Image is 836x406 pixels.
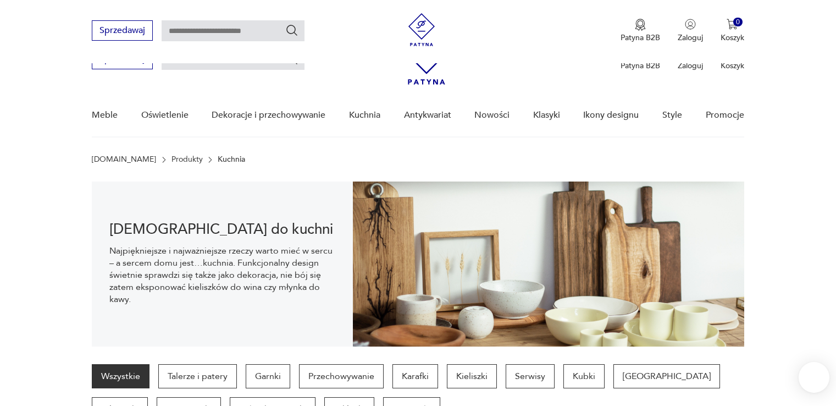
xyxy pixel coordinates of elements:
[285,24,298,37] button: Szukaj
[299,364,384,388] a: Przechowywanie
[662,94,682,136] a: Style
[799,362,829,393] iframe: Smartsupp widget button
[212,94,325,136] a: Dekoracje i przechowywanie
[474,94,510,136] a: Nowości
[621,61,660,71] p: Patyna B2B
[685,19,696,30] img: Ikonka użytkownika
[733,18,743,27] div: 0
[92,20,153,41] button: Sprzedawaj
[171,155,203,164] a: Produkty
[447,364,497,388] a: Kieliszki
[405,13,438,46] img: Patyna - sklep z meblami i dekoracjami vintage
[678,32,703,43] p: Zaloguj
[92,364,150,388] a: Wszystkie
[706,94,744,136] a: Promocje
[92,56,153,64] a: Sprzedawaj
[349,94,380,136] a: Kuchnia
[218,155,245,164] p: Kuchnia
[621,32,660,43] p: Patyna B2B
[92,28,153,35] a: Sprzedawaj
[678,19,703,43] button: Zaloguj
[404,94,451,136] a: Antykwariat
[141,94,189,136] a: Oświetlenie
[109,223,335,236] h1: [DEMOGRAPHIC_DATA] do kuchni
[635,19,646,31] img: Ikona medalu
[721,61,744,71] p: Koszyk
[563,364,605,388] a: Kubki
[533,94,560,136] a: Klasyki
[621,19,660,43] button: Patyna B2B
[92,155,156,164] a: [DOMAIN_NAME]
[613,364,720,388] a: [GEOGRAPHIC_DATA]
[678,61,703,71] p: Zaloguj
[721,32,744,43] p: Koszyk
[621,19,660,43] a: Ikona medaluPatyna B2B
[92,94,118,136] a: Meble
[109,245,335,305] p: Najpiękniejsze i najważniejsze rzeczy warto mieć w sercu – a sercem domu jest…kuchnia. Funkcjonal...
[353,182,744,347] img: b2f6bfe4a34d2e674d92badc23dc4074.jpg
[727,19,738,30] img: Ikona koszyka
[392,364,438,388] a: Karafki
[583,94,639,136] a: Ikony designu
[506,364,555,388] a: Serwisy
[721,19,744,43] button: 0Koszyk
[246,364,290,388] a: Garnki
[158,364,237,388] a: Talerze i patery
